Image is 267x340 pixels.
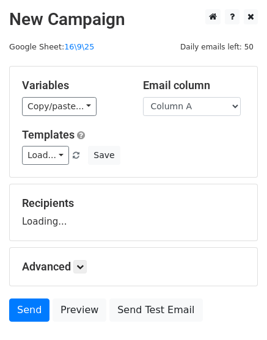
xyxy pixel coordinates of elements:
[22,97,97,116] a: Copy/paste...
[9,9,258,30] h2: New Campaign
[176,40,258,54] span: Daily emails left: 50
[176,42,258,51] a: Daily emails left: 50
[143,79,246,92] h5: Email column
[109,298,202,322] a: Send Test Email
[53,298,106,322] a: Preview
[22,146,69,165] a: Load...
[9,298,49,322] a: Send
[9,42,94,51] small: Google Sheet:
[22,128,75,141] a: Templates
[22,79,125,92] h5: Variables
[22,197,245,228] div: Loading...
[22,197,245,210] h5: Recipients
[88,146,120,165] button: Save
[64,42,94,51] a: 16\9\25
[22,260,245,273] h5: Advanced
